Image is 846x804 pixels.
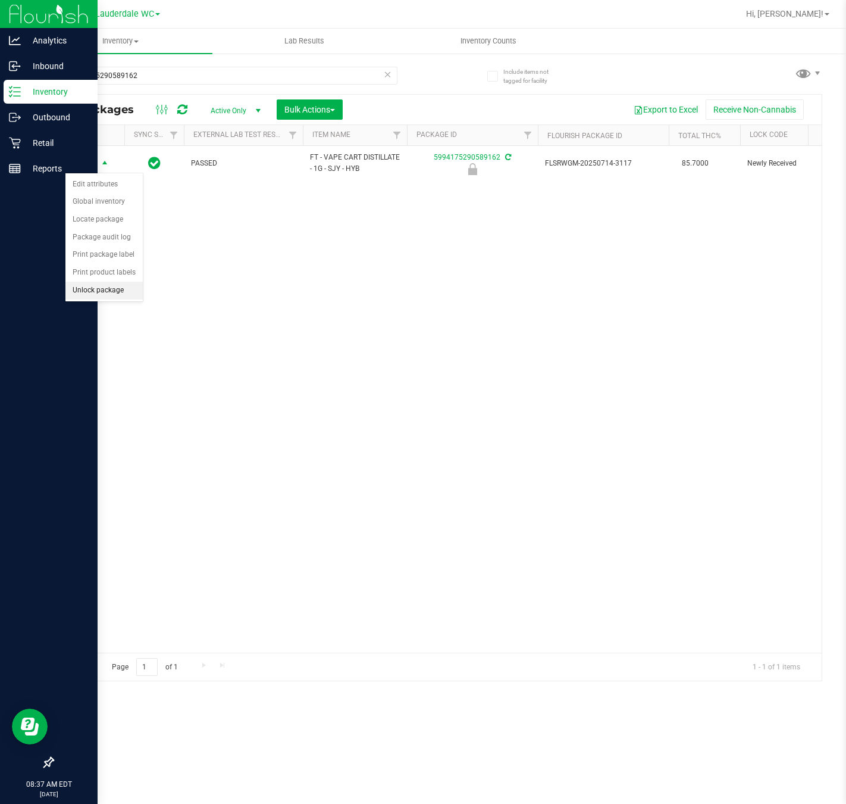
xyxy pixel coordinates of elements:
a: Total THC% [678,132,721,140]
button: Bulk Actions [277,99,343,120]
p: [DATE] [5,790,92,799]
span: FLSRWGM-20250714-3117 [545,158,662,169]
span: Lab Results [268,36,340,46]
p: Outbound [21,110,92,124]
span: 1 - 1 of 1 items [743,658,810,676]
input: 1 [136,658,158,677]
a: Sync Status [134,130,180,139]
li: Print package label [65,246,143,264]
li: Global inventory [65,193,143,211]
li: Edit attributes [65,176,143,194]
span: Bulk Actions [284,105,335,114]
inline-svg: Analytics [9,35,21,46]
inline-svg: Reports [9,163,21,174]
a: Lock Code [750,130,788,139]
a: External Lab Test Result [193,130,287,139]
a: 5994175290589162 [434,153,500,161]
a: Filter [164,125,184,145]
input: Search Package ID, Item Name, SKU, Lot or Part Number... [52,67,397,85]
a: Lab Results [212,29,396,54]
button: Export to Excel [626,99,706,120]
a: Inventory Counts [396,29,580,54]
p: Inbound [21,59,92,73]
span: Include items not tagged for facility [503,67,563,85]
p: Retail [21,136,92,150]
span: All Packages [62,103,146,116]
a: Filter [387,125,407,145]
a: Item Name [312,130,350,139]
span: select [98,155,112,172]
p: Analytics [21,33,92,48]
li: Locate package [65,211,143,229]
button: Receive Non-Cannabis [706,99,804,120]
span: Sync from Compliance System [503,153,511,161]
span: Page of 1 [102,658,187,677]
a: Inventory [29,29,212,54]
a: Package ID [416,130,457,139]
span: 85.7000 [676,155,715,172]
span: Hi, [PERSON_NAME]! [746,9,823,18]
span: Clear [384,67,392,82]
a: Filter [518,125,538,145]
inline-svg: Inbound [9,60,21,72]
span: Ft. Lauderdale WC [83,9,154,19]
li: Unlock package [65,282,143,300]
a: Filter [283,125,303,145]
li: Package audit log [65,229,143,247]
span: PASSED [191,158,296,169]
inline-svg: Outbound [9,111,21,123]
span: Inventory Counts [444,36,532,46]
span: In Sync [148,155,161,172]
span: Newly Received [747,158,822,169]
span: Inventory [29,36,212,46]
div: Newly Received [405,163,540,175]
p: Inventory [21,85,92,99]
a: Flourish Package ID [547,132,622,140]
p: 08:37 AM EDT [5,779,92,790]
iframe: Resource center [12,709,48,744]
span: FT - VAPE CART DISTILLATE - 1G - SJY - HYB [310,152,400,174]
inline-svg: Inventory [9,86,21,98]
inline-svg: Retail [9,137,21,149]
li: Print product labels [65,264,143,282]
p: Reports [21,161,92,176]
